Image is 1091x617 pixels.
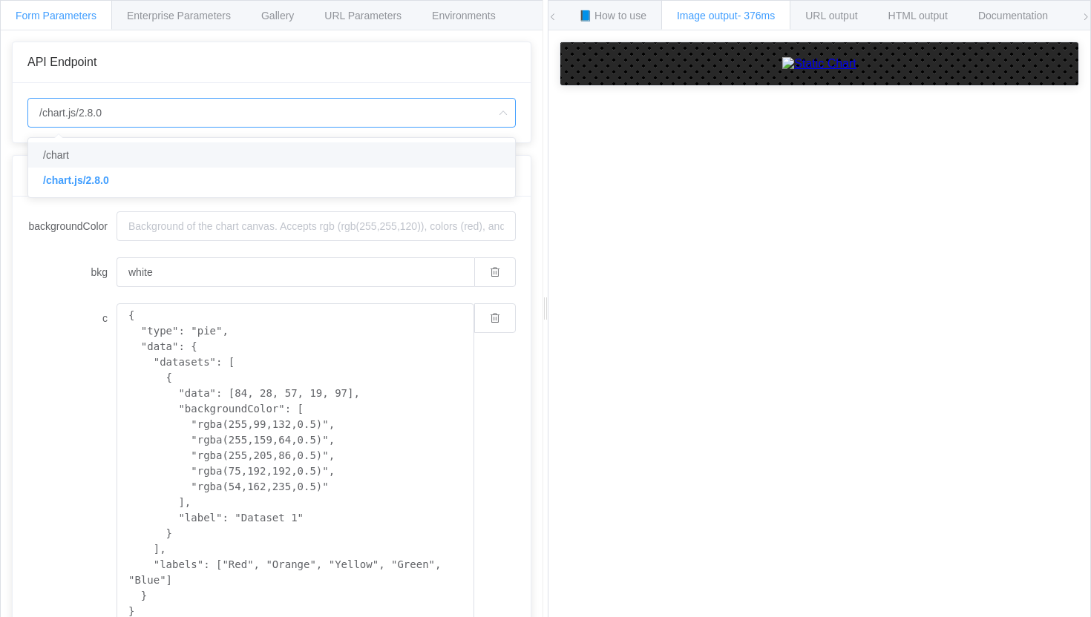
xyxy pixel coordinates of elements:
span: 📘 How to use [579,10,646,22]
span: HTML output [888,10,948,22]
label: bkg [27,257,117,287]
span: Enterprise Parameters [127,10,231,22]
span: Form Parameters [16,10,96,22]
span: URL output [805,10,857,22]
label: c [27,303,117,333]
span: Image output [677,10,775,22]
span: Gallery [261,10,294,22]
span: /chart.js/2.8.0 [43,174,109,186]
input: Select [27,98,516,128]
input: Background of the chart canvas. Accepts rgb (rgb(255,255,120)), colors (red), and url-encoded hex... [117,257,474,287]
label: backgroundColor [27,211,117,241]
span: Environments [432,10,496,22]
span: URL Parameters [324,10,402,22]
a: Static Chart [575,57,1064,70]
img: Static Chart [782,57,856,70]
input: Background of the chart canvas. Accepts rgb (rgb(255,255,120)), colors (red), and url-encoded hex... [117,211,516,241]
span: - 376ms [738,10,776,22]
span: Documentation [978,10,1048,22]
span: /chart [43,149,69,161]
span: API Endpoint [27,56,96,68]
